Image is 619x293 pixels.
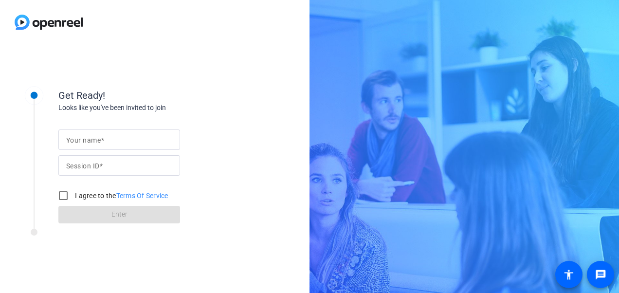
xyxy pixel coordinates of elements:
div: Get Ready! [58,88,253,103]
mat-label: Your name [66,136,101,144]
mat-label: Session ID [66,162,99,170]
mat-icon: accessibility [563,269,575,280]
label: I agree to the [73,191,168,201]
a: Terms Of Service [116,192,168,200]
mat-icon: message [595,269,606,280]
div: Looks like you've been invited to join [58,103,253,113]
